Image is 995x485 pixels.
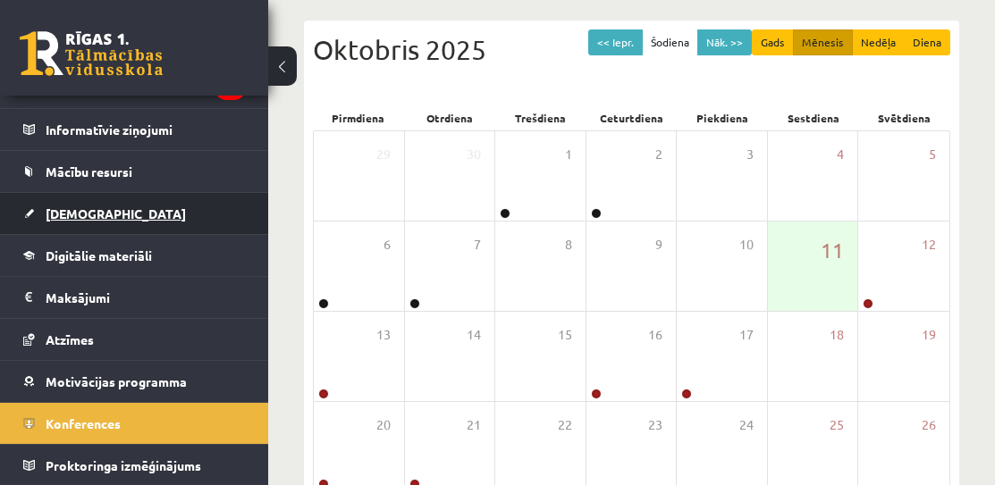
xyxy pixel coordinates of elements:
button: Mēnesis [793,29,853,55]
button: Šodiena [642,29,698,55]
span: Digitālie materiāli [46,247,152,263]
a: Konferences [23,403,246,444]
span: 9 [655,235,662,255]
span: 18 [830,325,844,345]
span: 17 [739,325,754,345]
div: Pirmdiena [313,105,404,130]
span: 13 [376,325,391,345]
div: Ceturtdiena [586,105,678,130]
a: Informatīvie ziņojumi [23,109,246,150]
a: Rīgas 1. Tālmācības vidusskola [20,31,163,76]
span: 3 [746,145,754,164]
button: << Iepr. [588,29,643,55]
span: 21 [467,415,481,435]
a: Motivācijas programma [23,361,246,402]
span: 6 [384,235,391,255]
span: 23 [648,415,662,435]
button: Nedēļa [852,29,905,55]
div: Trešdiena [495,105,586,130]
span: 11 [821,235,844,265]
span: Mācību resursi [46,163,132,180]
span: Atzīmes [46,331,94,347]
button: Diena [904,29,950,55]
div: Piekdiena [677,105,768,130]
a: [DEMOGRAPHIC_DATA] [23,193,246,234]
span: Konferences [46,415,121,431]
span: 30 [467,145,481,164]
span: 15 [558,325,572,345]
a: Digitālie materiāli [23,235,246,276]
span: 1 [565,145,572,164]
span: 2 [655,145,662,164]
span: 25 [830,415,844,435]
span: 29 [376,145,391,164]
span: Proktoringa izmēģinājums [46,457,201,473]
span: 24 [739,415,754,435]
legend: Maksājumi [46,277,246,318]
button: Gads [752,29,794,55]
div: Oktobris 2025 [313,29,950,70]
span: 4 [837,145,844,164]
span: 10 [739,235,754,255]
span: 19 [922,325,936,345]
div: Svētdiena [859,105,950,130]
a: Mācību resursi [23,151,246,192]
div: Sestdiena [768,105,859,130]
div: Otrdiena [404,105,495,130]
span: 5 [929,145,936,164]
span: 22 [558,415,572,435]
span: 7 [474,235,481,255]
span: 26 [922,415,936,435]
button: Nāk. >> [697,29,752,55]
span: 14 [467,325,481,345]
span: 8 [565,235,572,255]
a: Maksājumi [23,277,246,318]
span: [DEMOGRAPHIC_DATA] [46,205,186,222]
span: 16 [648,325,662,345]
span: 12 [922,235,936,255]
span: Motivācijas programma [46,373,187,389]
legend: Informatīvie ziņojumi [46,109,246,150]
span: 20 [376,415,391,435]
a: Atzīmes [23,319,246,360]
